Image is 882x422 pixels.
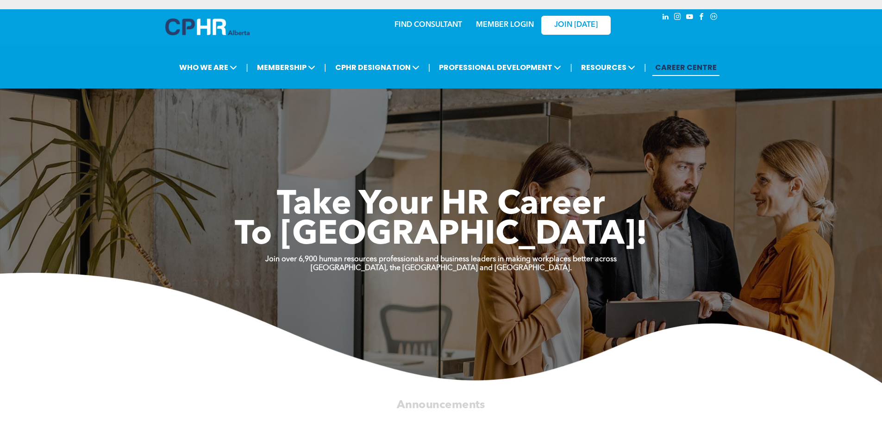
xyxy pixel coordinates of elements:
span: PROFESSIONAL DEVELOPMENT [436,59,564,76]
a: JOIN [DATE] [541,16,611,35]
a: FIND CONSULTANT [394,21,462,29]
img: A blue and white logo for cp alberta [165,19,250,35]
span: To [GEOGRAPHIC_DATA]! [235,219,648,252]
a: Social network [709,12,719,24]
li: | [246,58,248,77]
strong: Join over 6,900 human resources professionals and business leaders in making workplaces better ac... [265,256,617,263]
li: | [428,58,431,77]
a: facebook [697,12,707,24]
a: youtube [685,12,695,24]
a: MEMBER LOGIN [476,21,534,29]
a: linkedin [661,12,671,24]
span: RESOURCES [578,59,638,76]
span: MEMBERSHIP [254,59,318,76]
span: Take Your HR Career [277,189,605,222]
li: | [324,58,326,77]
a: instagram [673,12,683,24]
span: Announcements [397,399,485,410]
li: | [570,58,572,77]
strong: [GEOGRAPHIC_DATA], the [GEOGRAPHIC_DATA] and [GEOGRAPHIC_DATA]. [311,265,572,272]
span: WHO WE ARE [176,59,240,76]
span: JOIN [DATE] [554,21,598,30]
span: CPHR DESIGNATION [332,59,422,76]
li: | [644,58,646,77]
a: CAREER CENTRE [652,59,719,76]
